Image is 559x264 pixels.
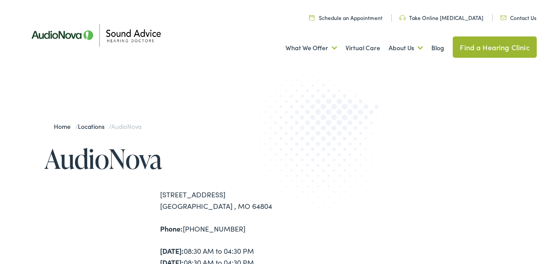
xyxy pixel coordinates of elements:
h1: AudioNova [44,144,279,173]
a: What We Offer [286,32,337,64]
a: Contact Us [500,14,536,21]
a: Schedule an Appointment [309,14,382,21]
a: Home [54,122,75,131]
div: [STREET_ADDRESS] [GEOGRAPHIC_DATA] , MO 64804 [160,189,279,212]
span: AudioNova [111,122,141,131]
a: Find a Hearing Clinic [453,36,536,58]
img: Calendar icon in a unique green color, symbolizing scheduling or date-related features. [309,15,314,20]
a: Take Online [MEDICAL_DATA] [399,14,483,21]
a: Locations [78,122,109,131]
img: Icon representing mail communication in a unique green color, indicative of contact or communicat... [500,16,507,20]
strong: Phone: [160,224,183,233]
a: About Us [389,32,423,64]
a: Blog [431,32,444,64]
img: Headphone icon in a unique green color, suggesting audio-related services or features. [399,15,406,20]
strong: [DATE]: [160,246,184,256]
div: [PHONE_NUMBER] [160,223,279,235]
span: / / [54,122,141,131]
a: Virtual Care [346,32,380,64]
